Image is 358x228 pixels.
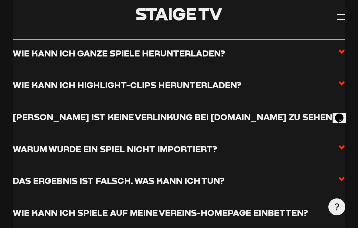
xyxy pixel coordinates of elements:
h3: Wie kann ich ganze Spiele herunterladen? [13,48,225,59]
span: Staige TV [136,3,222,24]
iframe: chat widget [333,105,352,123]
h3: Wie kann ich Highlight-Clips herunterladen? [13,80,241,90]
h3: [PERSON_NAME] ist keine Verlinkung bei [DOMAIN_NAME] zu sehen? [13,112,337,122]
h3: Warum wurde ein Spiel nicht importiert? [13,144,217,154]
h3: Wie kann ich Spiele auf meine Vereins-Homepage einbetten? [13,207,308,218]
h3: Das Ergebnis ist falsch. Was kann ich tun? [13,175,225,186]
